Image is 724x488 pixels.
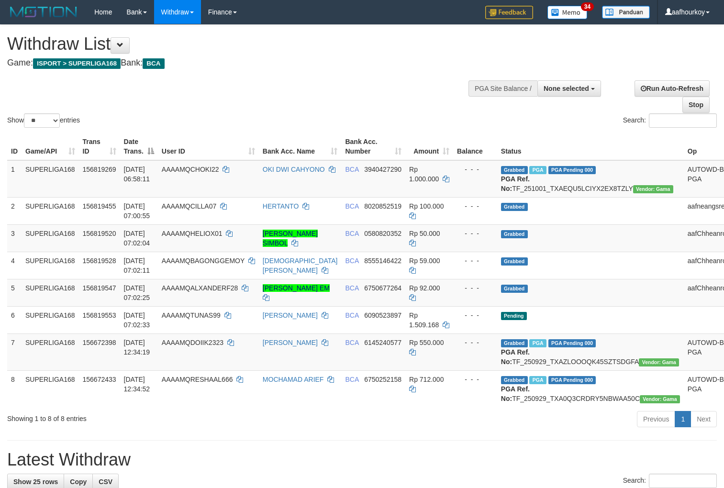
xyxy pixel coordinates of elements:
span: Grabbed [501,376,528,384]
td: SUPERLIGA168 [22,306,79,333]
span: BCA [345,257,358,265]
span: Rp 59.000 [409,257,440,265]
a: Previous [637,411,675,427]
img: MOTION_logo.png [7,5,80,19]
td: TF_250929_TXAZLOOOQK45SZTSDGFA [497,333,684,370]
span: [DATE] 07:02:33 [124,311,150,329]
span: [DATE] 07:00:55 [124,202,150,220]
td: 4 [7,252,22,279]
td: SUPERLIGA168 [22,279,79,306]
div: - - - [457,338,493,347]
span: [DATE] 12:34:52 [124,376,150,393]
div: - - - [457,283,493,293]
span: BCA [143,58,164,69]
h4: Game: Bank: [7,58,473,68]
span: [DATE] 12:34:19 [124,339,150,356]
label: Search: [623,474,717,488]
span: Copy 8555146422 to clipboard [364,257,401,265]
a: [PERSON_NAME] EM [263,284,330,292]
td: 8 [7,370,22,407]
td: SUPERLIGA168 [22,224,79,252]
span: 156819520 [83,230,116,237]
span: PGA Pending [548,166,596,174]
span: AAAAMQCILLA07 [162,202,216,210]
h1: Latest Withdraw [7,450,717,469]
span: Marked by aafsoycanthlai [529,376,546,384]
span: AAAAMQBAGONGGEMOY [162,257,245,265]
span: 156672398 [83,339,116,346]
div: Showing 1 to 8 of 8 entries [7,410,294,423]
span: Rp 92.000 [409,284,440,292]
span: Copy 6750677264 to clipboard [364,284,401,292]
img: Button%20Memo.svg [547,6,588,19]
td: 7 [7,333,22,370]
span: 156819455 [83,202,116,210]
a: [PERSON_NAME] [263,339,318,346]
div: - - - [457,229,493,238]
span: Grabbed [501,257,528,266]
a: [PERSON_NAME] [263,311,318,319]
span: Copy [70,478,87,486]
b: PGA Ref. No: [501,385,530,402]
span: Copy 6145240577 to clipboard [364,339,401,346]
span: Pending [501,312,527,320]
span: Vendor URL: https://trx31.1velocity.biz [640,395,680,403]
span: BCA [345,376,358,383]
span: Show 25 rows [13,478,58,486]
span: None selected [544,85,589,92]
div: - - - [457,256,493,266]
img: panduan.png [602,6,650,19]
td: TF_251001_TXAEQU5LCIYX2EX8TZLY [497,160,684,198]
span: [DATE] 07:02:11 [124,257,150,274]
div: PGA Site Balance / [468,80,537,97]
a: Run Auto-Refresh [635,80,710,97]
span: Copy 3940427290 to clipboard [364,166,401,173]
a: Next [691,411,717,427]
span: Rp 712.000 [409,376,444,383]
a: 1 [675,411,691,427]
span: Rp 1.509.168 [409,311,439,329]
th: Trans ID: activate to sort column ascending [79,133,120,160]
span: Rp 1.000.000 [409,166,439,183]
div: - - - [457,165,493,174]
span: Grabbed [501,285,528,293]
span: PGA Pending [548,376,596,384]
span: Copy 6090523897 to clipboard [364,311,401,319]
span: CSV [99,478,112,486]
th: Bank Acc. Number: activate to sort column ascending [341,133,405,160]
th: ID [7,133,22,160]
b: PGA Ref. No: [501,348,530,366]
span: AAAAMQRESHAAL666 [162,376,233,383]
th: Amount: activate to sort column ascending [405,133,453,160]
input: Search: [649,113,717,128]
span: Vendor URL: https://trx31.1velocity.biz [639,358,679,366]
span: 156819553 [83,311,116,319]
a: MOCHAMAD ARIEF [263,376,324,383]
td: 5 [7,279,22,306]
div: - - - [457,375,493,384]
span: Grabbed [501,203,528,211]
label: Search: [623,113,717,128]
img: Feedback.jpg [485,6,533,19]
span: Grabbed [501,339,528,347]
span: [DATE] 06:58:11 [124,166,150,183]
button: None selected [537,80,601,97]
h1: Withdraw List [7,34,473,54]
div: - - - [457,311,493,320]
td: SUPERLIGA168 [22,160,79,198]
span: ISPORT > SUPERLIGA168 [33,58,121,69]
span: Rp 550.000 [409,339,444,346]
td: 1 [7,160,22,198]
span: Grabbed [501,166,528,174]
th: Date Trans.: activate to sort column descending [120,133,158,160]
th: Status [497,133,684,160]
a: Stop [682,97,710,113]
span: AAAAMQALXANDERF28 [162,284,238,292]
span: BCA [345,311,358,319]
span: AAAAMQDOIIK2323 [162,339,223,346]
a: HERTANTO [263,202,299,210]
th: Balance [453,133,497,160]
th: User ID: activate to sort column ascending [158,133,259,160]
td: SUPERLIGA168 [22,197,79,224]
span: Copy 0580820352 to clipboard [364,230,401,237]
